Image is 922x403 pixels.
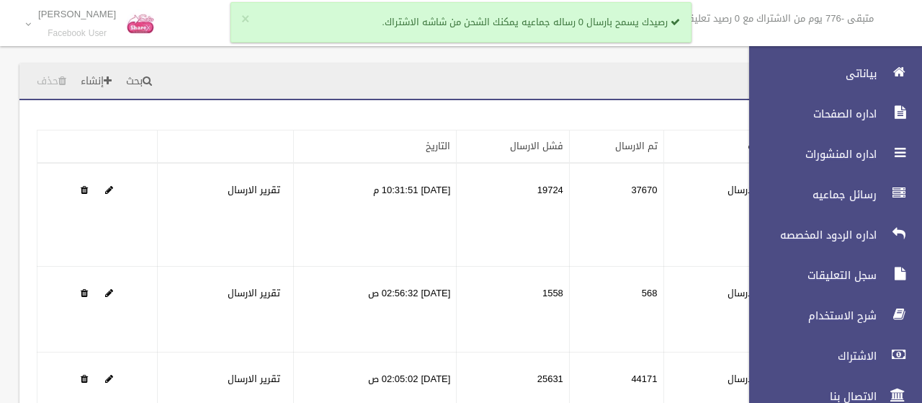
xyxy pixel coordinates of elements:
[737,300,922,332] a: شرح الاستخدام
[615,137,658,155] a: تم الارسال
[728,371,770,388] label: تم الارسال
[737,228,881,242] span: اداره الردود المخصصه
[737,138,922,170] a: اداره المنشورات
[457,267,569,353] td: 1558
[737,219,922,251] a: اداره الردود المخصصه
[294,267,457,353] td: [DATE] 02:56:32 ص
[105,370,113,388] a: Edit
[569,267,663,353] td: 568
[75,68,117,95] a: إنشاء
[737,309,881,323] span: شرح الاستخدام
[426,137,450,155] a: التاريخ
[737,260,922,291] a: سجل التعليقات
[728,182,770,199] label: تم الارسال
[737,147,881,161] span: اداره المنشورات
[737,98,922,130] a: اداره الصفحات
[457,163,569,267] td: 19724
[510,137,563,155] a: فشل الارسال
[105,181,113,199] a: Edit
[120,68,158,95] a: بحث
[737,107,881,121] span: اداره الصفحات
[737,340,922,372] a: الاشتراك
[737,58,922,89] a: بياناتى
[294,163,457,267] td: [DATE] 10:31:51 م
[737,268,881,283] span: سجل التعليقات
[728,285,770,302] label: تم الارسال
[241,12,249,27] button: ×
[569,163,663,267] td: 37670
[228,284,280,302] a: تقرير الارسال
[737,66,881,81] span: بياناتى
[228,181,280,199] a: تقرير الارسال
[38,28,116,39] small: Facebook User
[737,187,881,202] span: رسائل جماعيه
[737,179,922,211] a: رسائل جماعيه
[38,9,116,19] p: [PERSON_NAME]
[230,2,691,43] div: رصيدك يسمح بارسال 0 رساله جماعيه يمكنك الشحن من شاشه الاشتراك.
[105,284,113,302] a: Edit
[663,130,776,164] th: الحاله
[737,349,881,363] span: الاشتراك
[228,370,280,388] a: تقرير الارسال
